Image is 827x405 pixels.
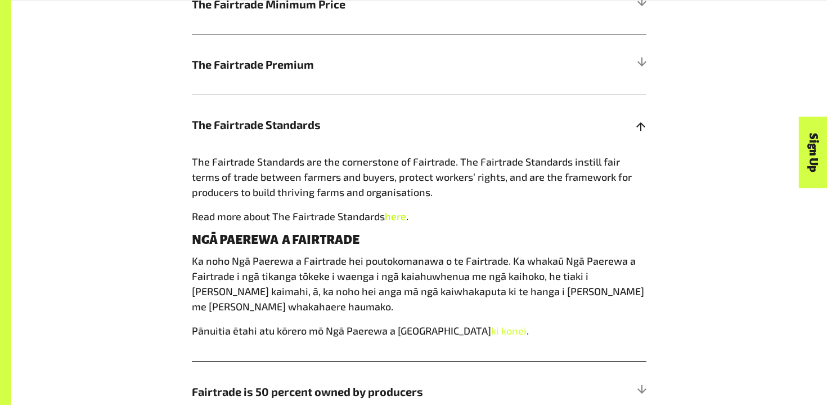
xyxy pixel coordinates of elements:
span: The Fairtrade Standards [192,116,533,133]
a: here [385,210,406,222]
span: Fairtrade is 50 percent owned by producers [192,383,533,400]
span: Read more about The Fairtrade Standards . [192,210,408,222]
p: Ka noho Ngā Paerewa a Fairtrade hei poutokomanawa o te Fairtrade. Ka whakaū Ngā Paerewa a Fairtra... [192,253,646,314]
h4: NGĀ PAEREWA A FAIRTRADE [192,233,646,247]
a: ki konei [491,324,527,337]
span: The Fairtrade Standards are the cornerstone of Fairtrade. The Fairtrade Standards instill fair te... [192,155,632,198]
span: The Fairtrade Premium [192,56,533,73]
p: Pānuitia ētahi atu kōrero mō Ngā Paerewa a [GEOGRAPHIC_DATA] . [192,323,646,339]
